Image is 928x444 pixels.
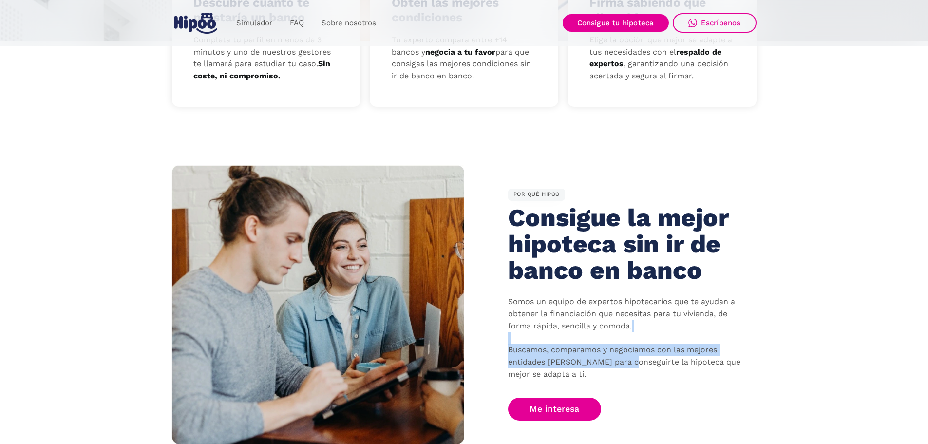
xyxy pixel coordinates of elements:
a: Simulador [227,14,281,33]
a: home [172,9,220,38]
p: Elige la opción que mejor se adapte a tus necesidades con el , garantizando una decisión acertada... [589,34,735,82]
a: FAQ [281,14,313,33]
a: Sobre nosotros [313,14,385,33]
a: Consigue tu hipoteca [563,14,669,32]
strong: negocia a tu favor [425,47,495,57]
div: POR QUÉ HIPOO [508,189,566,201]
h2: Consigue la mejor hipoteca sin ir de banco en banco [508,205,733,283]
p: Completa tu perfil en menos de 3 minutos y uno de nuestros gestores te llamará para estudiar tu c... [193,34,339,82]
p: Somos un equipo de expertos hipotecarios que te ayudan a obtener la financiación que necesitas pa... [508,296,742,381]
strong: Sin coste, ni compromiso. [193,59,330,80]
div: Escríbenos [701,19,741,27]
a: Me interesa [508,398,602,421]
a: Escríbenos [673,13,757,33]
p: Tu experto compara entre +14 bancos y para que consigas las mejores condiciones sin ir de banco e... [392,34,537,82]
